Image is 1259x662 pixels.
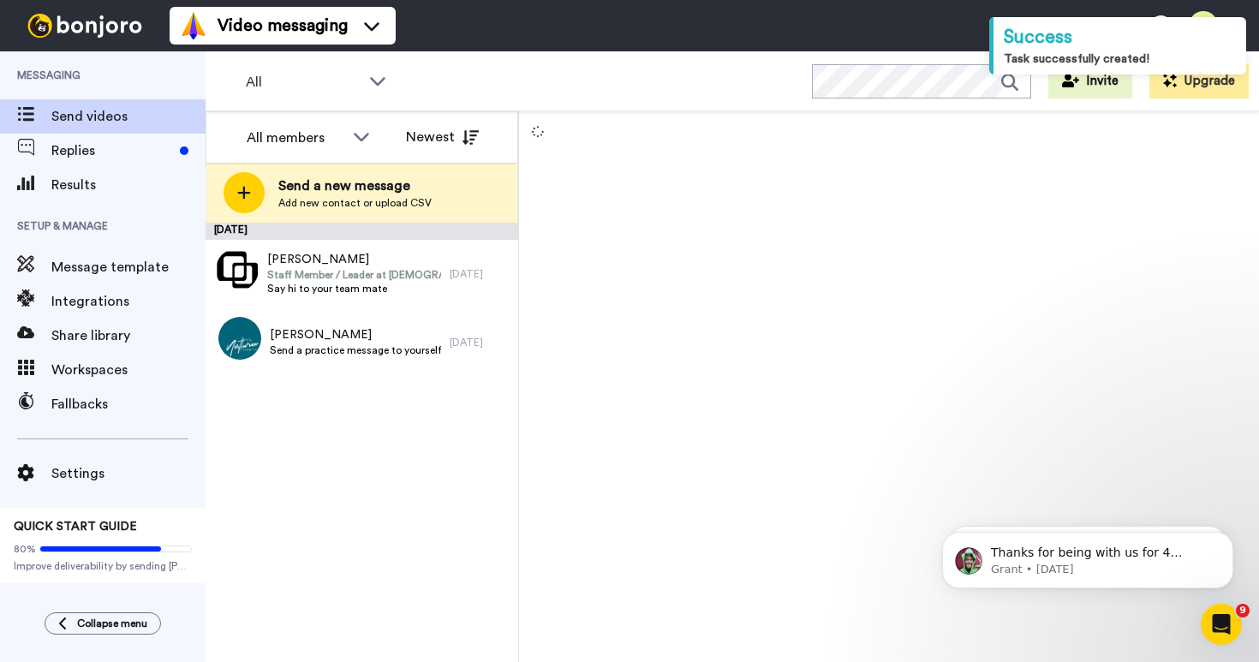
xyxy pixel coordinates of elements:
span: All [246,72,361,92]
span: Send a practice message to yourself [270,343,441,357]
img: bj-logo-header-white.svg [21,14,149,38]
img: vm-color.svg [180,12,207,39]
span: Share library [51,325,206,346]
span: Thanks for being with us for 4 months - it's flown by! How can we make the next 4 months even bet... [75,50,295,370]
button: Newest [393,120,492,154]
span: Send videos [51,106,206,127]
span: [PERSON_NAME] [267,251,441,268]
span: Results [51,175,206,195]
div: [DATE] [450,336,510,349]
span: Video messaging [218,14,348,38]
span: 80% [14,542,36,556]
span: Fallbacks [51,394,206,414]
span: [PERSON_NAME] [270,326,441,343]
span: Message template [51,257,206,277]
span: Integrations [51,291,206,312]
iframe: Intercom notifications message [916,496,1259,616]
span: 9 [1236,604,1250,617]
span: Add new contact or upload CSV [278,196,432,210]
img: 0fc93d41-17df-466b-921c-c6fb5ee2ba5e.png [216,248,259,291]
span: Staff Member / Leader at [DEMOGRAPHIC_DATA] [GEOGRAPHIC_DATA] [267,268,441,282]
span: Send a new message [278,176,432,196]
span: Workspaces [51,360,206,380]
span: QUICK START GUIDE [14,521,137,533]
span: Improve deliverability by sending [PERSON_NAME]’s from your own email [14,559,192,573]
p: Message from Grant, sent 3w ago [75,66,295,81]
img: 1e4ecac1-ebde-4377-ba32-930ab7d12944.png [218,317,261,360]
div: Success [1004,24,1236,51]
button: Collapse menu [45,612,161,635]
span: Say hi to your team mate [267,282,441,295]
span: Collapse menu [77,617,147,630]
button: Invite [1048,64,1132,98]
div: All members [247,128,344,148]
span: Settings [51,463,206,484]
span: Replies [51,140,173,161]
div: [DATE] [450,267,510,281]
iframe: Intercom live chat [1201,604,1242,645]
button: Upgrade [1149,64,1249,98]
div: Task successfully created! [1004,51,1236,68]
div: [DATE] [206,223,518,240]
